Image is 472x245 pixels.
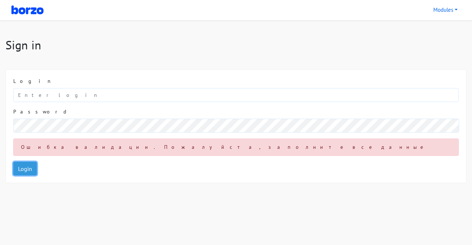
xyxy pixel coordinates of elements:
a: Login [13,162,37,176]
input: Enter login [13,88,459,102]
label: Login [13,77,55,85]
h1: Sign in [6,38,466,52]
a: Modules [430,3,461,17]
label: Password [13,108,67,116]
div: Ошибка валидации. Пожалуйста, заполните все данные [13,139,459,156]
img: Borzo - Fast and flexible intra-city delivery for businesses and individuals [11,5,44,15]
